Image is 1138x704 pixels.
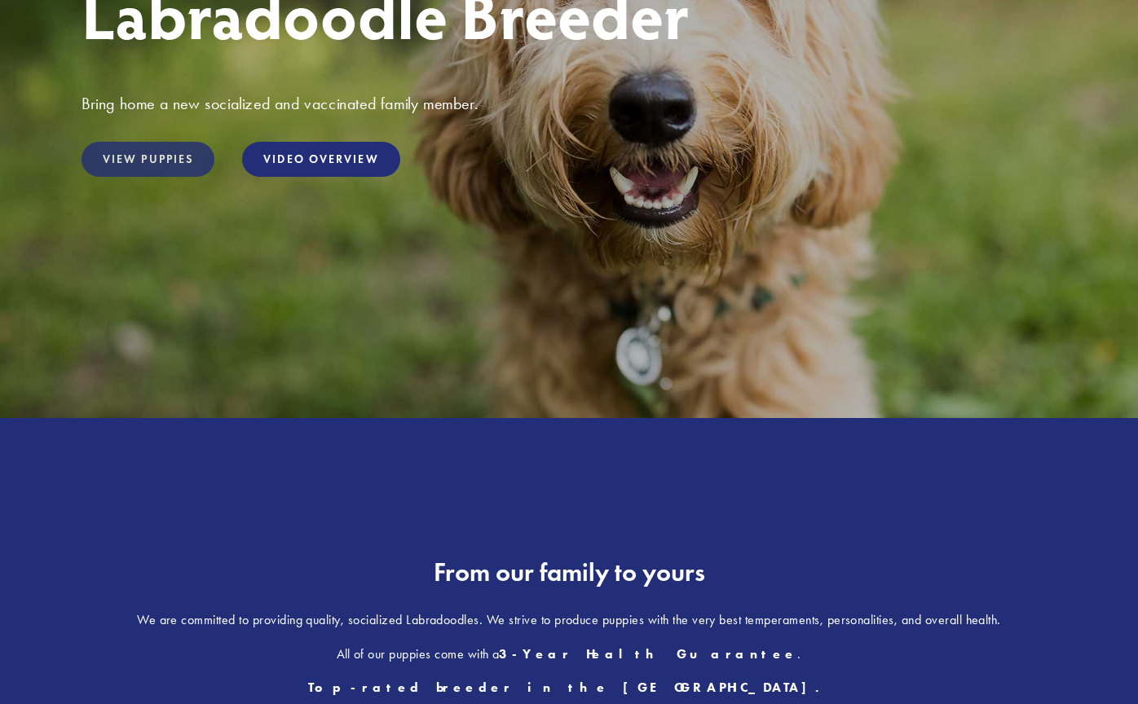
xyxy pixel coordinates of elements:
h3: Bring home a new socialized and vaccinated family member. [82,93,1056,114]
a: Video Overview [242,142,399,177]
p: We are committed to providing quality, socialized Labradoodles. We strive to produce puppies with... [82,609,1056,631]
strong: 3-Year Health Guarantee [499,646,797,662]
h2: From our family to yours [82,557,1056,587]
p: All of our puppies come with a . [82,644,1056,665]
strong: Top-rated breeder in the [GEOGRAPHIC_DATA]. [308,680,830,695]
a: View Puppies [82,142,214,177]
